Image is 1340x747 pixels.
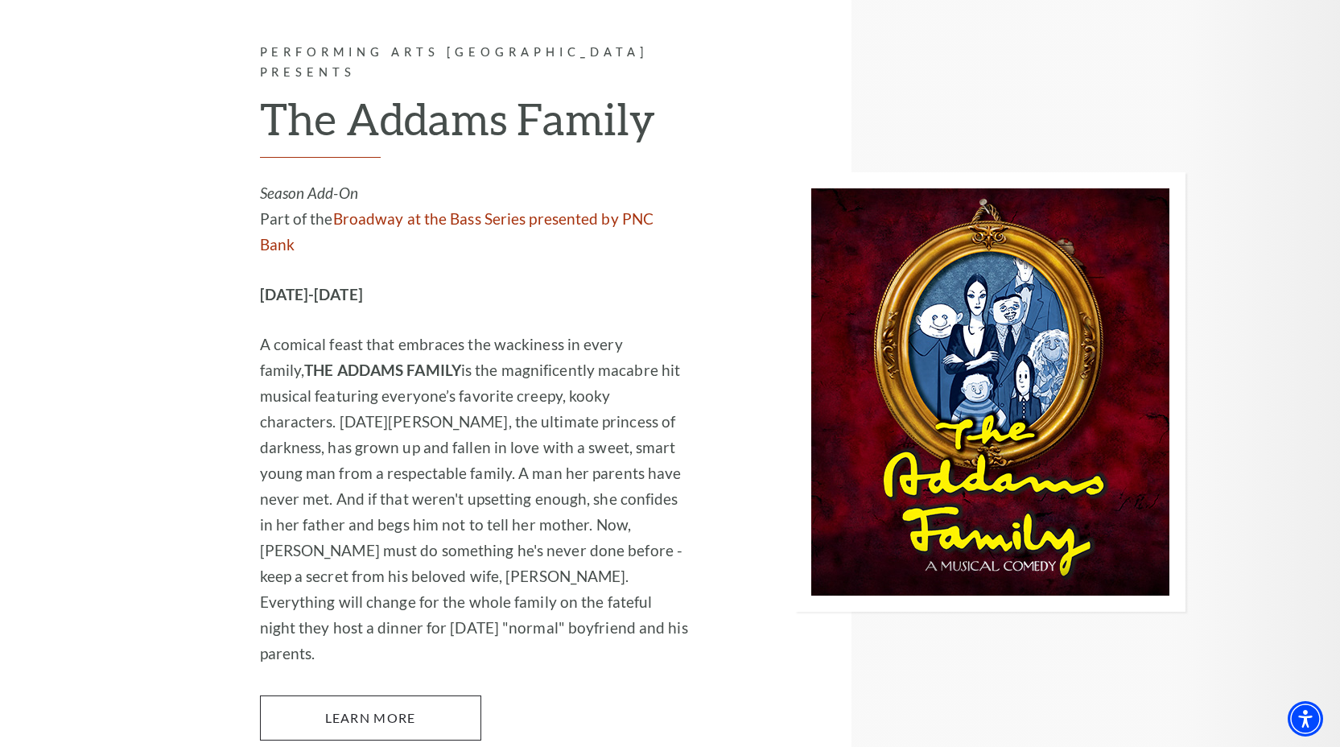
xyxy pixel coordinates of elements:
[795,172,1185,612] img: Performing Arts Fort Worth Presents
[260,695,481,741] a: Learn More The Addams Family
[260,209,654,254] a: Broadway at the Bass Series presented by PNC Bank
[260,93,691,159] h2: The Addams Family
[1288,701,1323,737] div: Accessibility Menu
[260,184,358,202] em: Season Add-On
[260,180,691,258] p: Part of the
[260,332,691,667] p: A comical feast that embraces the wackiness in every family, is the magnificently macabre hit mus...
[304,361,461,379] strong: THE ADDAMS FAMILY
[260,285,363,303] strong: [DATE]-[DATE]
[260,43,691,83] p: Performing Arts [GEOGRAPHIC_DATA] Presents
